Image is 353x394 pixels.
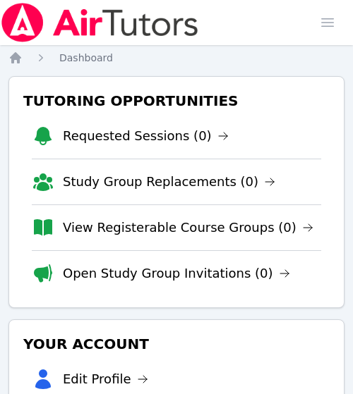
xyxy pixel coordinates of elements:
[20,331,333,357] h3: Your Account
[63,264,290,283] a: Open Study Group Invitations (0)
[63,369,148,389] a: Edit Profile
[63,172,275,192] a: Study Group Replacements (0)
[63,218,313,238] a: View Registerable Course Groups (0)
[59,52,113,63] span: Dashboard
[63,126,229,146] a: Requested Sessions (0)
[59,51,113,65] a: Dashboard
[20,88,333,113] h3: Tutoring Opportunities
[8,51,345,65] nav: Breadcrumb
